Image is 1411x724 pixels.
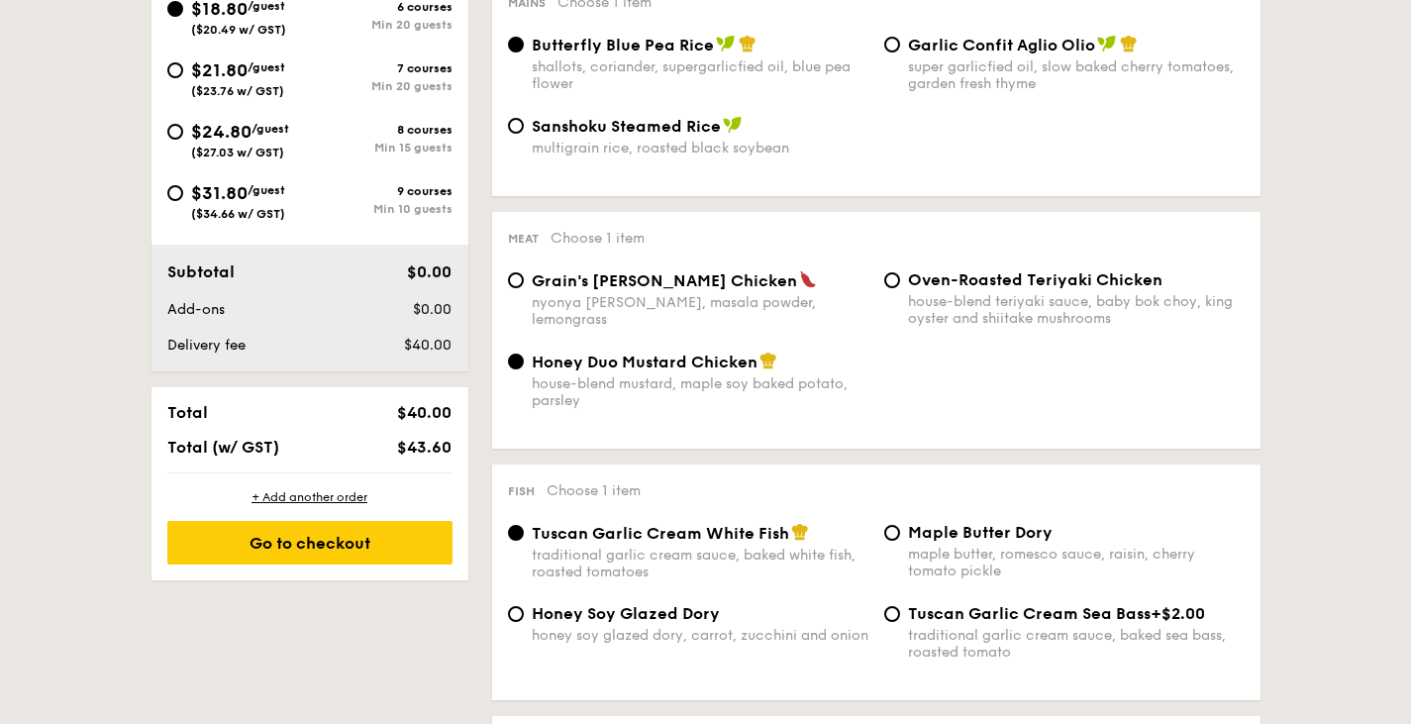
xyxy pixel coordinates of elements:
div: shallots, coriander, supergarlicfied oil, blue pea flower [532,58,868,92]
span: ($23.76 w/ GST) [191,84,284,98]
span: /guest [248,60,285,74]
img: icon-chef-hat.a58ddaea.svg [739,35,756,52]
div: maple butter, romesco sauce, raisin, cherry tomato pickle [908,546,1245,579]
span: /guest [252,122,289,136]
span: Oven-Roasted Teriyaki Chicken [908,270,1162,289]
input: Tuscan Garlic Cream White Fishtraditional garlic cream sauce, baked white fish, roasted tomatoes [508,525,524,541]
span: $43.60 [397,438,452,457]
img: icon-vegan.f8ff3823.svg [723,116,743,134]
div: house-blend teriyaki sauce, baby bok choy, king oyster and shiitake mushrooms [908,293,1245,327]
img: icon-chef-hat.a58ddaea.svg [791,523,809,541]
span: ($20.49 w/ GST) [191,23,286,37]
div: honey soy glazed dory, carrot, zucchini and onion [532,627,868,644]
span: Total (w/ GST) [167,438,279,457]
input: Sanshoku Steamed Ricemultigrain rice, roasted black soybean [508,118,524,134]
img: icon-vegan.f8ff3823.svg [716,35,736,52]
div: 7 courses [310,61,453,75]
input: $24.80/guest($27.03 w/ GST)8 coursesMin 15 guests [167,124,183,140]
span: Tuscan Garlic Cream White Fish [532,524,789,543]
img: icon-chef-hat.a58ddaea.svg [759,352,777,369]
span: $31.80 [191,182,248,204]
span: Honey Duo Mustard Chicken [532,353,757,371]
span: Choose 1 item [551,230,645,247]
div: super garlicfied oil, slow baked cherry tomatoes, garden fresh thyme [908,58,1245,92]
span: Fish [508,484,535,498]
div: Min 20 guests [310,18,453,32]
span: +$2.00 [1151,604,1205,623]
input: Butterfly Blue Pea Riceshallots, coriander, supergarlicfied oil, blue pea flower [508,37,524,52]
span: Garlic Confit Aglio Olio [908,36,1095,54]
span: Honey Soy Glazed Dory [532,604,720,623]
div: house-blend mustard, maple soy baked potato, parsley [532,375,868,409]
input: Oven-Roasted Teriyaki Chickenhouse-blend teriyaki sauce, baby bok choy, king oyster and shiitake ... [884,272,900,288]
input: Grain's [PERSON_NAME] Chickennyonya [PERSON_NAME], masala powder, lemongrass [508,272,524,288]
input: Honey Soy Glazed Doryhoney soy glazed dory, carrot, zucchini and onion [508,606,524,622]
span: Add-ons [167,301,225,318]
span: Delivery fee [167,337,246,354]
span: Sanshoku Steamed Rice [532,117,721,136]
span: Maple Butter Dory [908,523,1053,542]
div: multigrain rice, roasted black soybean [532,140,868,156]
span: $0.00 [407,262,452,281]
div: Min 15 guests [310,141,453,155]
div: 8 courses [310,123,453,137]
input: Garlic Confit Aglio Oliosuper garlicfied oil, slow baked cherry tomatoes, garden fresh thyme [884,37,900,52]
input: Tuscan Garlic Cream Sea Bass+$2.00traditional garlic cream sauce, baked sea bass, roasted tomato [884,606,900,622]
span: Tuscan Garlic Cream Sea Bass [908,604,1151,623]
div: 9 courses [310,184,453,198]
span: Butterfly Blue Pea Rice [532,36,714,54]
span: $24.80 [191,121,252,143]
span: /guest [248,183,285,197]
div: + Add another order [167,489,453,505]
span: ($27.03 w/ GST) [191,146,284,159]
div: traditional garlic cream sauce, baked sea bass, roasted tomato [908,627,1245,661]
div: nyonya [PERSON_NAME], masala powder, lemongrass [532,294,868,328]
img: icon-spicy.37a8142b.svg [799,270,817,288]
div: Min 10 guests [310,202,453,216]
span: $0.00 [413,301,452,318]
img: icon-vegan.f8ff3823.svg [1097,35,1117,52]
span: $21.80 [191,59,248,81]
span: ($34.66 w/ GST) [191,207,285,221]
span: Total [167,403,208,422]
div: Go to checkout [167,521,453,565]
input: $18.80/guest($20.49 w/ GST)6 coursesMin 20 guests [167,1,183,17]
img: icon-chef-hat.a58ddaea.svg [1120,35,1138,52]
input: Honey Duo Mustard Chickenhouse-blend mustard, maple soy baked potato, parsley [508,354,524,369]
input: Maple Butter Dorymaple butter, romesco sauce, raisin, cherry tomato pickle [884,525,900,541]
div: Min 20 guests [310,79,453,93]
span: Meat [508,232,539,246]
input: $21.80/guest($23.76 w/ GST)7 coursesMin 20 guests [167,62,183,78]
span: Choose 1 item [547,482,641,499]
span: Grain's [PERSON_NAME] Chicken [532,271,797,290]
span: $40.00 [404,337,452,354]
span: Subtotal [167,262,235,281]
span: $40.00 [397,403,452,422]
div: traditional garlic cream sauce, baked white fish, roasted tomatoes [532,547,868,580]
input: $31.80/guest($34.66 w/ GST)9 coursesMin 10 guests [167,185,183,201]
